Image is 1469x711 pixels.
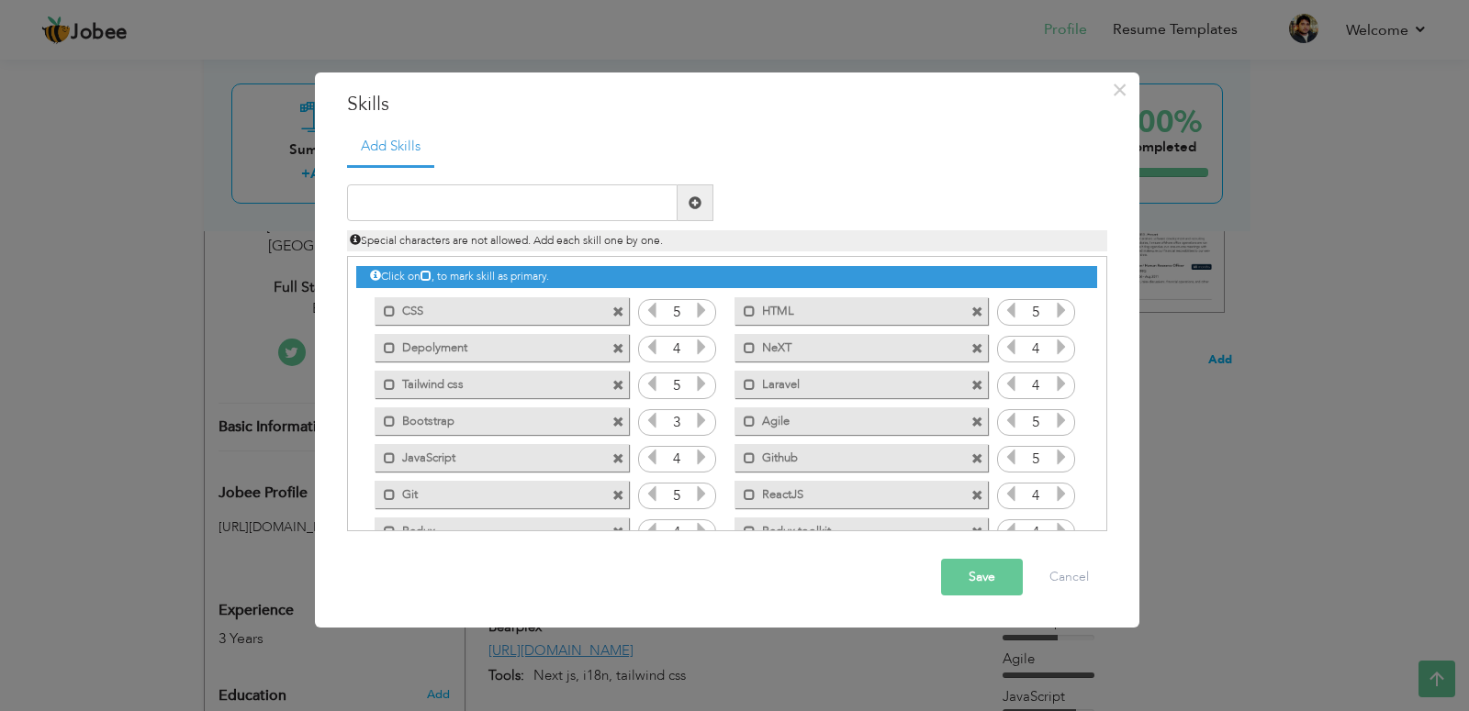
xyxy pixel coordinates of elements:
[941,559,1023,595] button: Save
[756,444,941,467] label: Github
[396,371,581,394] label: Tailwind css
[396,297,581,320] label: CSS
[1031,559,1107,595] button: Cancel
[396,334,581,357] label: Depolyment
[347,91,1107,118] h3: Skills
[756,407,941,430] label: Agile
[396,517,581,540] label: Redux
[756,481,941,504] label: ReactJS
[756,371,941,394] label: Laravel
[396,407,581,430] label: Bootstrap
[1105,75,1135,105] button: Close
[347,128,434,168] a: Add Skills
[1112,73,1127,106] span: ×
[756,297,941,320] label: HTML
[356,266,1096,287] div: Click on , to mark skill as primary.
[756,517,941,540] label: Redux toolkit
[350,233,663,248] span: Special characters are not allowed. Add each skill one by one.
[396,481,581,504] label: Git
[756,334,941,357] label: NeXT
[396,444,581,467] label: JavaScript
